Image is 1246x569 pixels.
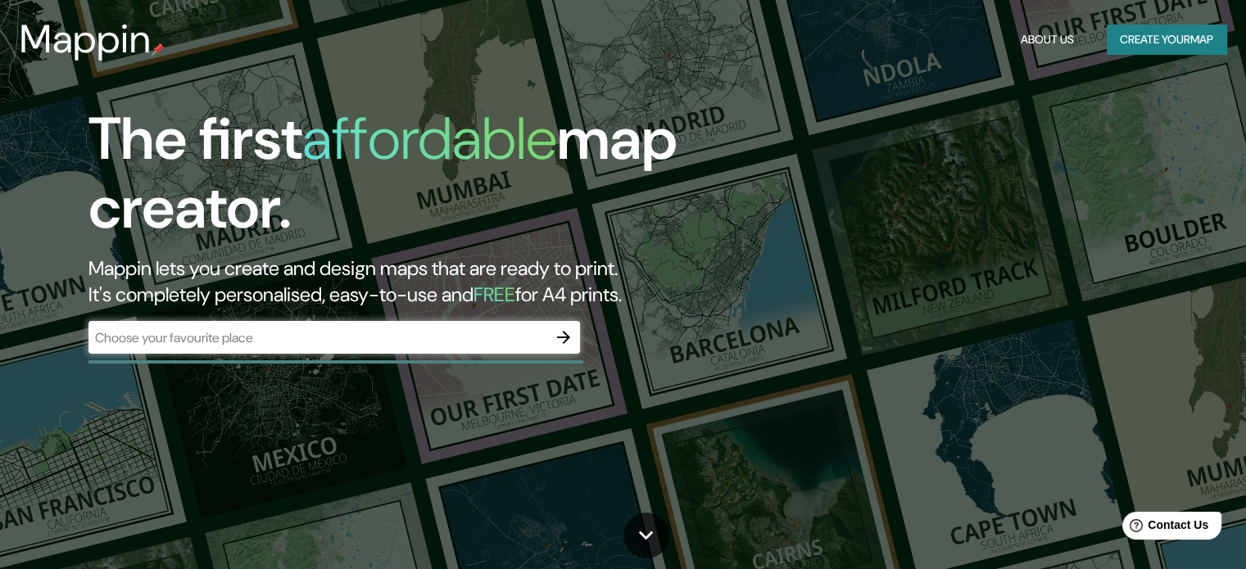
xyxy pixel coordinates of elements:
button: Create yourmap [1107,25,1226,55]
h5: FREE [473,282,515,307]
input: Choose your favourite place [88,328,547,347]
img: mappin-pin [152,43,165,56]
h1: The first map creator. [88,105,712,255]
h3: Mappin [20,16,152,62]
iframe: Help widget launcher [1100,505,1228,551]
button: About Us [1014,25,1081,55]
h2: Mappin lets you create and design maps that are ready to print. It's completely personalised, eas... [88,255,712,308]
h1: affordable [302,101,557,177]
